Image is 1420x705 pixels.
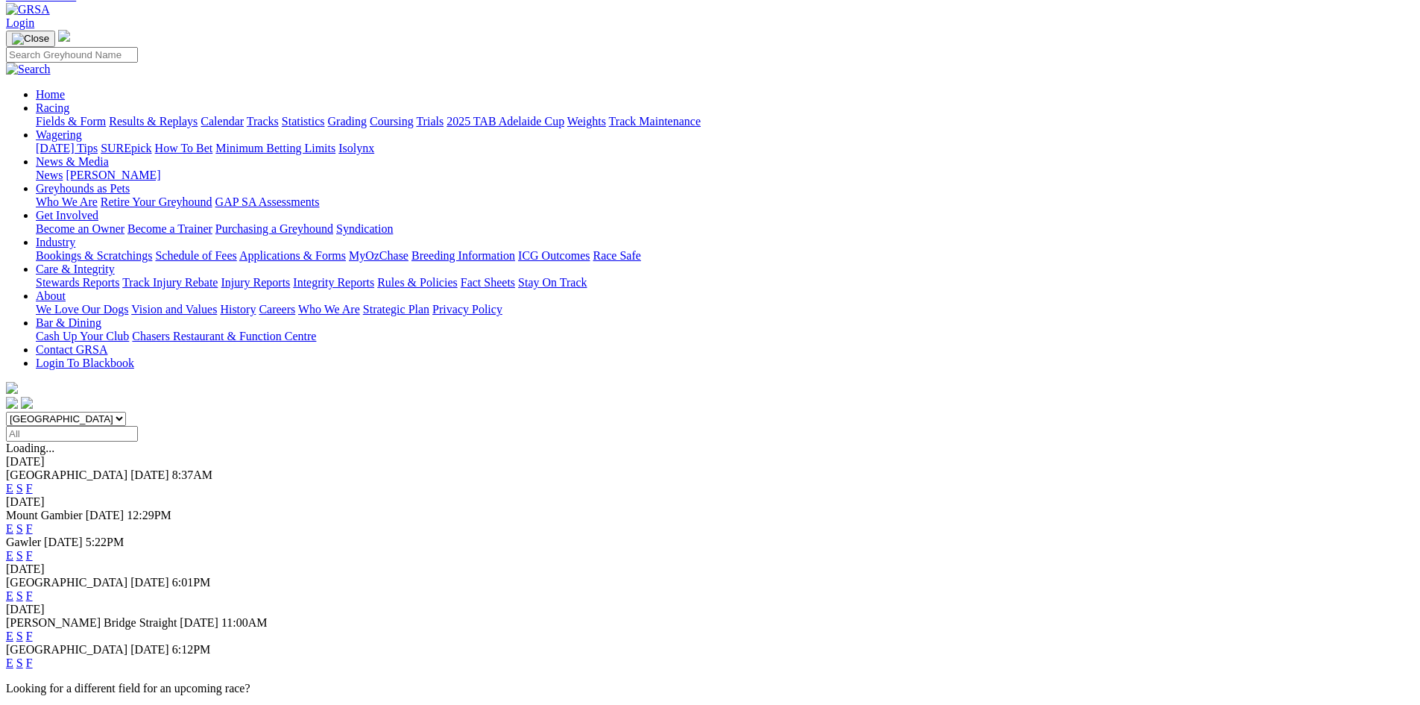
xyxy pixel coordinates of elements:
a: Track Injury Rebate [122,276,218,289]
a: Grading [328,115,367,128]
a: E [6,549,13,562]
a: Fact Sheets [461,276,515,289]
a: ICG Outcomes [518,249,590,262]
a: We Love Our Dogs [36,303,128,316]
a: Statistics [282,115,325,128]
a: Become a Trainer [127,222,212,235]
span: 11:00AM [221,616,268,629]
span: [DATE] [180,616,218,629]
span: 5:22PM [86,536,124,548]
a: Become an Owner [36,222,124,235]
a: F [26,657,33,669]
a: Careers [259,303,295,316]
a: Minimum Betting Limits [215,142,335,154]
span: Loading... [6,442,54,454]
a: GAP SA Assessments [215,195,320,208]
a: Greyhounds as Pets [36,182,130,195]
a: Bookings & Scratchings [36,249,152,262]
span: [DATE] [44,536,83,548]
a: [PERSON_NAME] [66,169,160,181]
img: logo-grsa-white.png [58,30,70,42]
a: F [26,549,33,562]
img: facebook.svg [6,397,18,409]
a: History [220,303,256,316]
a: E [6,522,13,535]
p: Looking for a different field for an upcoming race? [6,682,1414,695]
a: News & Media [36,155,109,168]
div: [DATE] [6,495,1414,509]
div: [DATE] [6,603,1414,616]
a: F [26,522,33,535]
a: SUREpick [101,142,151,154]
a: Cash Up Your Club [36,330,129,342]
a: Purchasing a Greyhound [215,222,333,235]
div: Racing [36,115,1414,128]
div: About [36,303,1414,316]
span: 6:01PM [172,576,211,589]
a: Stewards Reports [36,276,119,289]
a: Injury Reports [221,276,290,289]
a: S [16,589,23,602]
div: Industry [36,249,1414,263]
span: [DATE] [130,469,169,481]
a: Race Safe [593,249,640,262]
a: Applications & Forms [239,249,346,262]
a: Calendar [201,115,244,128]
span: 8:37AM [172,469,212,481]
a: Privacy Policy [432,303,502,316]
a: Integrity Reports [293,276,374,289]
input: Search [6,47,138,63]
a: Get Involved [36,209,98,222]
img: logo-grsa-white.png [6,382,18,394]
img: twitter.svg [21,397,33,409]
a: Stay On Track [518,276,587,289]
a: Weights [567,115,606,128]
a: S [16,522,23,535]
img: Close [12,33,49,45]
a: [DATE] Tips [36,142,98,154]
span: [PERSON_NAME] Bridge Straight [6,616,177,629]
a: Fields & Form [36,115,106,128]
a: Schedule of Fees [155,249,236,262]
span: 12:29PM [127,509,171,521]
a: E [6,630,13,642]
div: Wagering [36,142,1414,155]
a: F [26,482,33,495]
a: F [26,630,33,642]
a: Coursing [370,115,414,128]
a: Track Maintenance [609,115,701,128]
a: Home [36,88,65,101]
a: E [6,482,13,495]
a: S [16,657,23,669]
div: Get Involved [36,222,1414,236]
div: News & Media [36,169,1414,182]
a: Results & Replays [109,115,198,128]
a: How To Bet [155,142,213,154]
a: E [6,657,13,669]
img: Search [6,63,51,76]
a: Login To Blackbook [36,357,134,369]
span: 6:12PM [172,643,211,656]
a: Syndication [336,222,393,235]
a: Wagering [36,128,82,141]
a: Login [6,16,34,29]
a: Who We Are [36,195,98,208]
a: Breeding Information [411,249,515,262]
span: [GEOGRAPHIC_DATA] [6,469,127,481]
a: S [16,482,23,495]
span: [DATE] [130,576,169,589]
a: Vision and Values [131,303,217,316]
a: MyOzChase [349,249,408,262]
a: F [26,589,33,602]
span: [DATE] [86,509,124,521]
div: [DATE] [6,455,1414,469]
div: [DATE] [6,563,1414,576]
a: Who We Are [298,303,360,316]
a: Racing [36,101,69,114]
a: S [16,630,23,642]
div: Greyhounds as Pets [36,195,1414,209]
button: Toggle navigation [6,31,55,47]
a: Bar & Dining [36,316,101,329]
a: 2025 TAB Adelaide Cup [446,115,564,128]
div: Bar & Dining [36,330,1414,343]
